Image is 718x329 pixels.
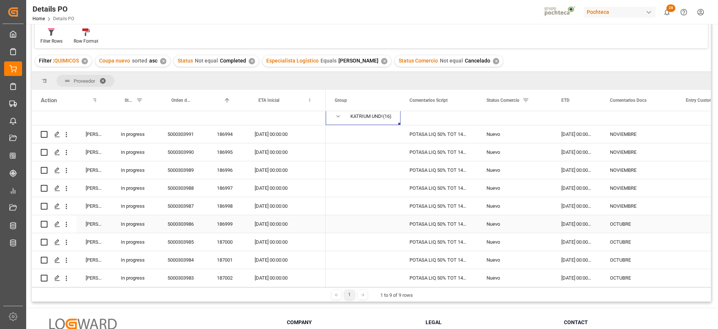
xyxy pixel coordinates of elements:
[77,125,112,143] div: [PERSON_NAME]
[487,98,519,103] span: Status Comercio
[487,234,543,251] div: Nuevo
[112,233,159,251] div: In progress
[335,98,347,103] span: Group
[99,58,130,64] span: Coupa nuevo
[132,58,147,64] span: sorted
[74,38,98,45] div: Row Format
[552,215,601,233] div: [DATE] 00:00:00
[686,98,715,103] span: Entry Customs
[77,143,112,161] div: [PERSON_NAME]
[159,179,208,197] div: 5000303988
[40,38,62,45] div: Filter Rows
[246,215,297,233] div: [DATE] 00:00:00
[208,233,246,251] div: 187000
[409,98,448,103] span: Comentarios Script
[112,143,159,161] div: In progress
[77,161,112,179] div: [PERSON_NAME]
[32,215,326,233] div: Press SPACE to select this row.
[39,58,54,64] span: Filter :
[54,58,79,64] span: QUIMICOS
[246,179,297,197] div: [DATE] 00:00:00
[381,58,387,64] div: ✕
[561,98,570,103] span: ETD
[401,143,478,161] div: POTASA LIQ 50% TOT 1450 KG E/I BR N (969
[112,251,159,269] div: In progress
[601,251,677,269] div: OCTUBRE
[82,58,88,64] div: ✕
[246,269,297,287] div: [DATE] 00:00:00
[287,319,416,326] h3: Company
[32,269,326,287] div: Press SPACE to select this row.
[208,215,246,233] div: 186999
[125,98,133,103] span: Status
[159,215,208,233] div: 5000303986
[666,4,675,12] span: 28
[401,233,478,251] div: POTASA LIQ 50% TOT 1450 KG E/I BR N (969
[246,125,297,143] div: [DATE] 00:00:00
[309,98,310,103] span: Fecha de documentación requerida
[552,269,601,287] div: [DATE] 00:00:00
[552,197,601,215] div: [DATE] 00:00:00
[33,16,45,21] a: Home
[601,197,677,215] div: NOVIEMBRE
[258,98,279,103] span: ETA Inicial
[112,215,159,233] div: In progress
[32,197,326,215] div: Press SPACE to select this row.
[601,143,677,161] div: NOVIEMBRE
[440,58,463,64] span: Not equal
[401,161,478,179] div: POTASA LIQ 50% TOT 1450 KG E/I BR N (969
[601,125,677,143] div: NOVIEMBRE
[159,269,208,287] div: 5000303983
[32,233,326,251] div: Press SPACE to select this row.
[487,180,543,197] div: Nuevo
[601,269,677,287] div: OCTUBRE
[112,197,159,215] div: In progress
[77,215,112,233] div: [PERSON_NAME]
[246,233,297,251] div: [DATE] 00:00:00
[675,4,692,21] button: Help Center
[399,58,438,64] span: Status Comercio
[487,252,543,269] div: Nuevo
[77,197,112,215] div: [PERSON_NAME]
[159,251,208,269] div: 5000303984
[77,269,112,287] div: [PERSON_NAME]
[659,4,675,21] button: show 28 new notifications
[41,97,57,104] div: Action
[32,107,326,125] div: Press SPACE to select this row.
[487,216,543,233] div: Nuevo
[552,251,601,269] div: [DATE] 00:00:00
[32,161,326,179] div: Press SPACE to select this row.
[401,251,478,269] div: POTASA LIQ 50% TOT 1450 KG E/I BR N (969
[601,215,677,233] div: OCTUBRE
[112,161,159,179] div: In progress
[32,125,326,143] div: Press SPACE to select this row.
[542,6,579,19] img: pochtecaImg.jpg_1689854062.jpg
[246,143,297,161] div: [DATE] 00:00:00
[401,197,478,215] div: POTASA LIQ 50% TOT 1450 KG E/I BR N (969
[195,58,218,64] span: Not equal
[487,144,543,161] div: Nuevo
[208,251,246,269] div: 187001
[246,251,297,269] div: [DATE] 00:00:00
[246,161,297,179] div: [DATE] 00:00:00
[465,58,490,64] span: Cancelado
[32,251,326,269] div: Press SPACE to select this row.
[552,161,601,179] div: [DATE] 00:00:00
[266,58,319,64] span: Especialista Logístico
[610,98,647,103] span: Comentarios Docs
[380,292,413,299] div: 1 to 9 of 9 rows
[493,58,499,64] div: ✕
[584,7,656,18] div: Pochteca
[208,179,246,197] div: 186997
[487,269,543,287] div: Nuevo
[159,233,208,251] div: 5000303985
[552,233,601,251] div: [DATE] 00:00:00
[552,143,601,161] div: [DATE] 00:00:00
[159,125,208,143] div: 5000303991
[601,233,677,251] div: OCTUBRE
[32,143,326,161] div: Press SPACE to select this row.
[208,143,246,161] div: 186995
[401,125,478,143] div: POTASA LIQ 50% TOT 1450 KG E/I BR N (969
[401,215,478,233] div: POTASA LIQ 50% TOT 1450 KG E/I BR N (969
[178,58,193,64] span: Status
